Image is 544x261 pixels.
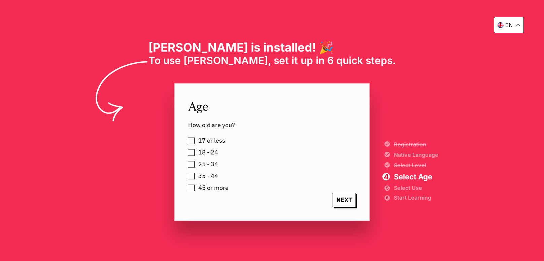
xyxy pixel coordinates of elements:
span: Select Use [394,185,438,190]
span: Native Language [394,152,438,157]
span: 45 or more [198,184,229,191]
span: Registration [394,142,438,147]
span: Age [188,97,356,114]
span: Start Learning [394,195,438,200]
span: How old are you? [188,121,356,129]
h1: [PERSON_NAME] is installed! 🎉 [148,40,396,54]
span: NEXT [333,193,356,207]
span: 18 - 24 [198,149,218,156]
p: en [505,22,513,28]
span: 17 or less [198,137,225,144]
span: To use [PERSON_NAME], set it up in 6 quick steps. [148,54,396,66]
span: 35 - 44 [198,173,218,179]
span: 25 - 34 [198,161,218,168]
span: Select Level [394,163,438,168]
span: Select Age [394,173,438,180]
